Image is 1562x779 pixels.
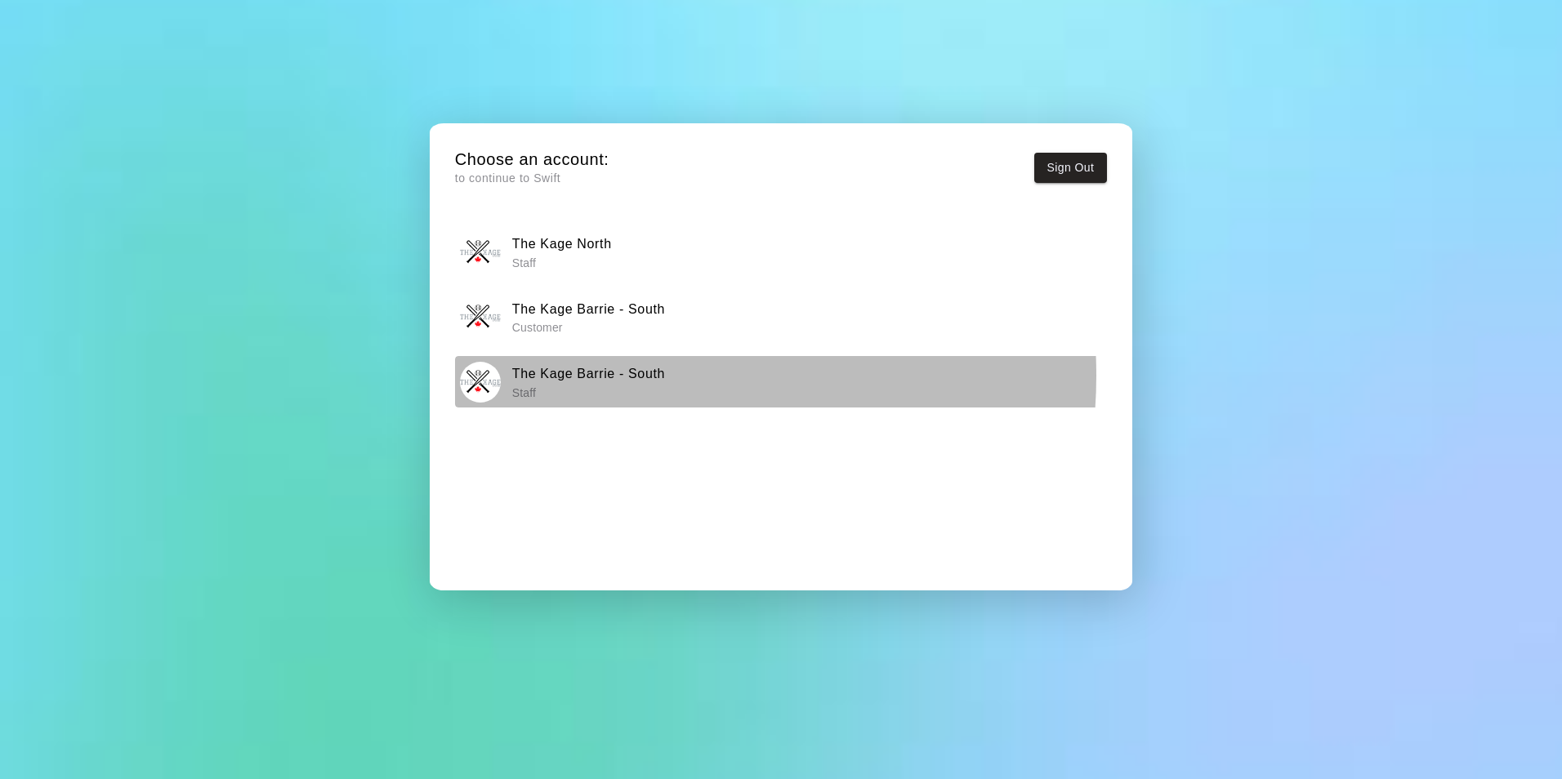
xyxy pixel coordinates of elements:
[512,385,665,401] p: Staff
[455,226,1107,278] button: The Kage NorthThe Kage North Staff
[455,356,1107,407] button: The Kage Barrie - SouthThe Kage Barrie - South Staff
[455,149,609,171] h5: Choose an account:
[460,362,501,403] img: The Kage Barrie - South
[512,234,612,255] h6: The Kage North
[512,319,665,336] p: Customer
[512,299,665,320] h6: The Kage Barrie - South
[460,232,501,273] img: The Kage North
[460,296,501,337] img: The Kage Barrie - South
[512,363,665,385] h6: The Kage Barrie - South
[455,292,1107,343] button: The Kage Barrie - SouthThe Kage Barrie - South Customer
[1034,153,1108,183] button: Sign Out
[455,170,609,187] p: to continue to Swift
[512,255,612,271] p: Staff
